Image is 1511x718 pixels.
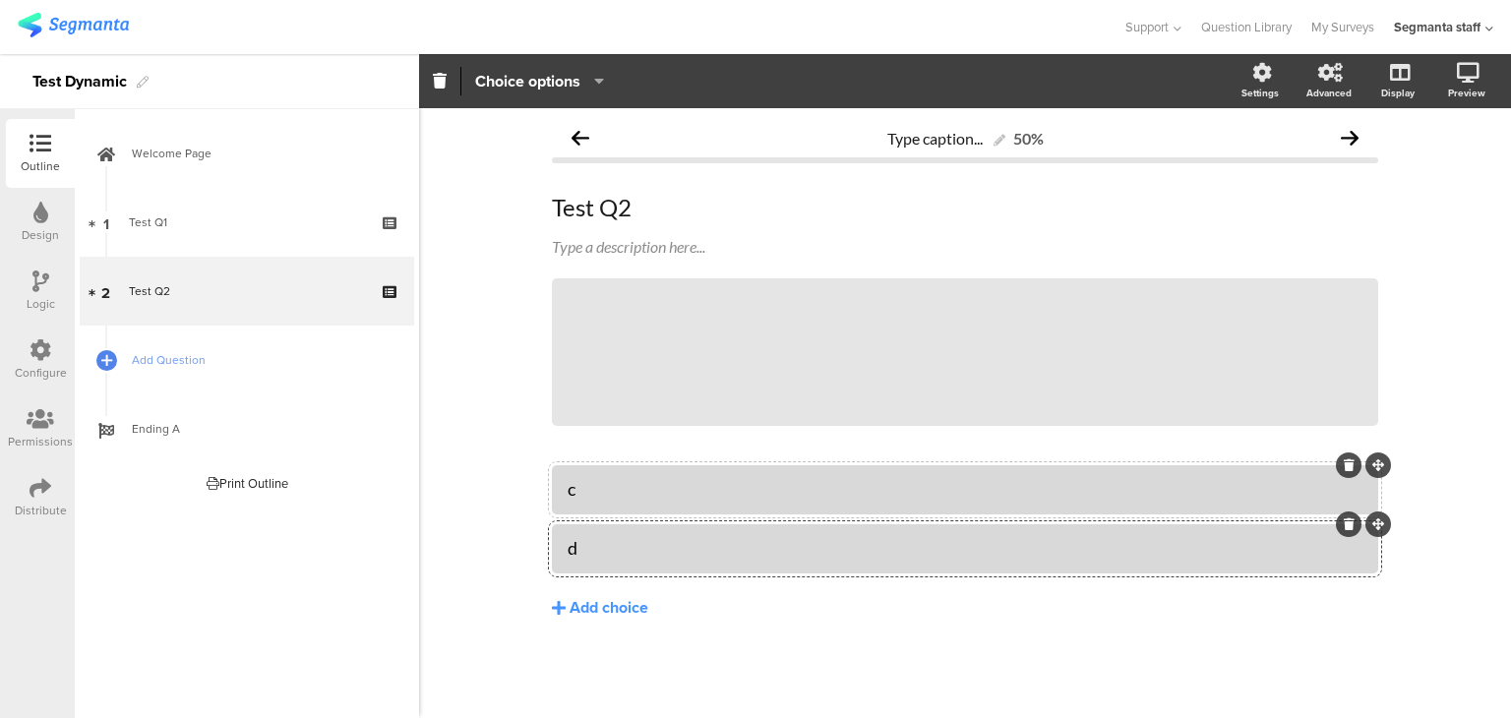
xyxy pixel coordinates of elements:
[15,364,67,382] div: Configure
[15,502,67,519] div: Distribute
[552,193,1378,222] p: Test Q2
[132,144,384,163] span: Welcome Page
[32,66,127,97] div: Test Dynamic
[207,474,288,493] div: Print Outline
[80,188,414,257] a: 1 Test Q1
[103,211,109,233] span: 1
[887,129,983,148] span: Type caption...
[1381,86,1415,100] div: Display
[22,226,59,244] div: Design
[552,583,1378,632] button: Add choice
[21,157,60,175] div: Outline
[475,70,580,92] span: Choice options
[568,537,1362,560] div: d
[129,212,364,232] div: Test Q1
[568,478,1362,501] div: c
[8,433,73,450] div: Permissions
[1306,86,1352,100] div: Advanced
[101,280,110,302] span: 2
[80,119,414,188] a: Welcome Page
[1013,129,1044,148] div: 50%
[552,237,1378,256] div: Type a description here...
[80,394,414,463] a: Ending A
[570,598,648,619] div: Add choice
[80,257,414,326] a: 2 Test Q2
[1241,86,1279,100] div: Settings
[1394,18,1481,36] div: Segmanta staff
[132,350,384,370] span: Add Question
[18,13,129,37] img: segmanta logo
[1125,18,1169,36] span: Support
[129,281,364,301] div: Test Q2
[474,60,605,102] button: Choice options
[27,295,55,313] div: Logic
[132,419,384,439] span: Ending A
[1448,86,1485,100] div: Preview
